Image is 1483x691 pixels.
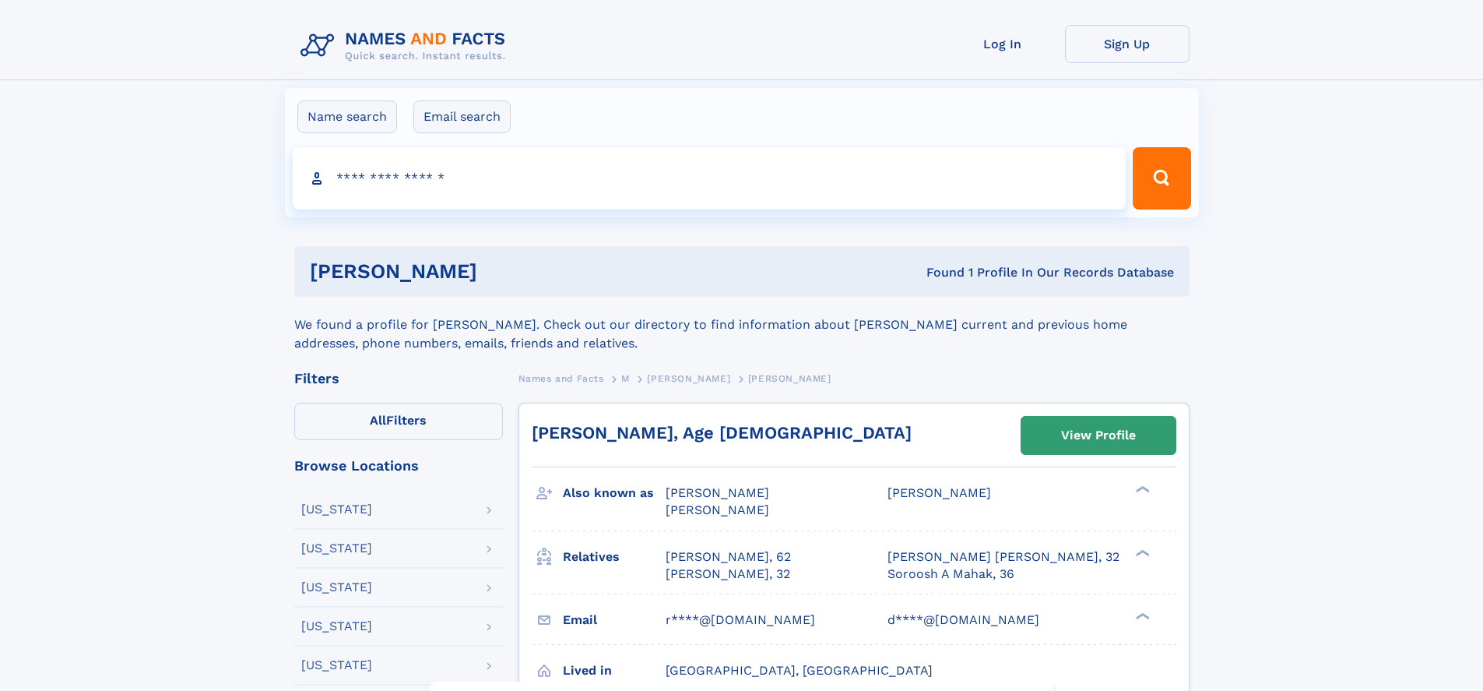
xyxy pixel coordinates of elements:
[301,659,372,672] div: [US_STATE]
[887,485,991,500] span: [PERSON_NAME]
[647,368,730,388] a: [PERSON_NAME]
[701,264,1174,281] div: Found 1 Profile In Our Records Database
[748,373,831,384] span: [PERSON_NAME]
[666,566,790,583] a: [PERSON_NAME], 32
[294,372,503,386] div: Filters
[887,566,1014,583] a: Soroosh A Mahak, 36
[666,485,769,500] span: [PERSON_NAME]
[666,548,791,566] a: [PERSON_NAME], 62
[666,663,933,678] span: [GEOGRAPHIC_DATA], [GEOGRAPHIC_DATA]
[1065,25,1190,63] a: Sign Up
[294,459,503,473] div: Browse Locations
[310,262,702,281] h1: [PERSON_NAME]
[1132,548,1151,558] div: ❯
[294,25,518,67] img: Logo Names and Facts
[1132,611,1151,621] div: ❯
[666,502,769,517] span: [PERSON_NAME]
[294,403,503,440] label: Filters
[1061,418,1136,453] div: View Profile
[293,147,1126,210] input: search input
[301,620,372,633] div: [US_STATE]
[413,100,511,133] label: Email search
[563,480,666,506] h3: Also known as
[1133,147,1190,210] button: Search Button
[301,581,372,594] div: [US_STATE]
[1021,417,1176,454] a: View Profile
[940,25,1065,63] a: Log In
[887,548,1119,566] a: [PERSON_NAME] [PERSON_NAME], 32
[532,423,912,442] a: [PERSON_NAME], Age [DEMOGRAPHIC_DATA]
[563,544,666,570] h3: Relatives
[621,373,630,384] span: M
[297,100,397,133] label: Name search
[563,658,666,684] h3: Lived in
[647,373,730,384] span: [PERSON_NAME]
[1132,485,1151,495] div: ❯
[563,607,666,633] h3: Email
[518,368,604,388] a: Names and Facts
[301,542,372,555] div: [US_STATE]
[370,413,386,428] span: All
[301,503,372,516] div: [US_STATE]
[621,368,630,388] a: M
[294,297,1190,353] div: We found a profile for [PERSON_NAME]. Check out our directory to find information about [PERSON_N...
